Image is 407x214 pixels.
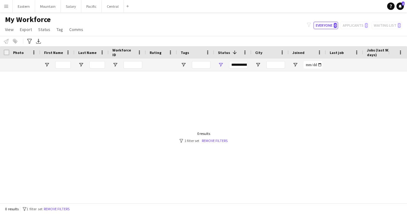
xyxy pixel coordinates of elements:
[69,27,83,32] span: Comms
[179,138,228,143] div: 1 filter set
[304,61,322,69] input: Joined Filter Input
[292,62,298,68] button: Open Filter Menu
[292,50,305,55] span: Joined
[202,138,228,143] a: Remove filters
[43,206,71,212] button: Remove filters
[112,48,135,57] span: Workforce ID
[2,25,16,33] a: View
[35,38,42,45] app-action-btn: Export XLSX
[112,62,118,68] button: Open Filter Menu
[44,50,63,55] span: First Name
[314,22,338,29] button: Everyone0
[102,0,124,12] button: Central
[26,207,43,211] span: 1 filter set
[255,50,262,55] span: City
[4,50,9,55] input: Column with Header Selection
[255,62,261,68] button: Open Filter Menu
[396,2,404,10] a: 1
[181,62,186,68] button: Open Filter Menu
[81,0,102,12] button: Pacific
[367,48,392,57] span: Jobs (last 90 days)
[13,0,35,12] button: Eastern
[35,0,61,12] button: Mountain
[124,61,142,69] input: Workforce ID Filter Input
[330,50,344,55] span: Last job
[78,50,97,55] span: Last Name
[5,15,51,24] span: My Workforce
[36,25,53,33] a: Status
[334,23,337,28] span: 0
[55,61,71,69] input: First Name Filter Input
[181,50,189,55] span: Tags
[61,0,81,12] button: Salary
[38,27,50,32] span: Status
[44,62,50,68] button: Open Filter Menu
[57,27,63,32] span: Tag
[13,50,24,55] span: Photo
[5,27,14,32] span: View
[266,61,285,69] input: City Filter Input
[26,38,33,45] app-action-btn: Advanced filters
[54,25,66,33] a: Tag
[20,27,32,32] span: Export
[179,131,228,136] div: 0 results
[218,50,230,55] span: Status
[192,61,210,69] input: Tags Filter Input
[67,25,86,33] a: Comms
[89,61,105,69] input: Last Name Filter Input
[78,62,84,68] button: Open Filter Menu
[150,50,161,55] span: Rating
[402,2,405,6] span: 1
[17,25,34,33] a: Export
[218,62,224,68] button: Open Filter Menu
